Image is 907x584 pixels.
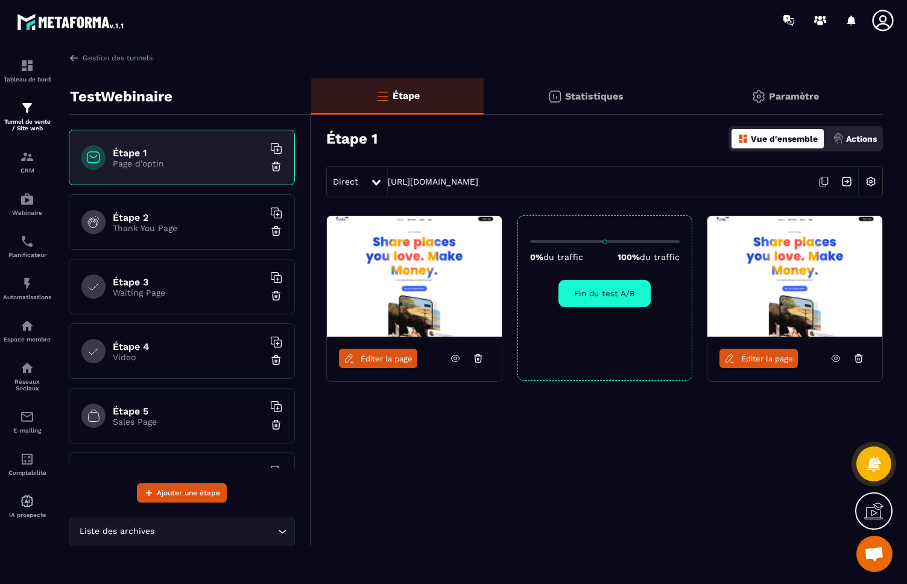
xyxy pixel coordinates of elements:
[719,349,798,368] a: Éditer la page
[20,410,34,424] img: email
[113,352,264,362] p: Video
[738,133,748,144] img: dashboard-orange.40269519.svg
[769,90,819,102] p: Paramètre
[3,427,51,434] p: E-mailing
[20,234,34,249] img: scheduler
[113,276,264,288] h6: Étape 3
[77,525,157,538] span: Liste des archives
[833,133,844,144] img: actions.d6e523a2.png
[17,11,125,33] img: logo
[3,225,51,267] a: schedulerschedulerPlanificateur
[20,276,34,291] img: automations
[3,183,51,225] a: automationsautomationsWebinaire
[846,134,877,144] p: Actions
[3,294,51,300] p: Automatisations
[3,443,51,485] a: accountantaccountantComptabilité
[113,288,264,297] p: Waiting Page
[69,518,295,545] div: Search for option
[3,118,51,132] p: Tunnel de vente / Site web
[20,59,34,73] img: formation
[835,170,858,193] img: arrow-next.bcc2205e.svg
[69,52,153,63] a: Gestion des tunnels
[69,52,80,63] img: arrow
[543,252,583,262] span: du traffic
[113,159,264,168] p: Page d'optin
[3,401,51,443] a: emailemailE-mailing
[3,336,51,343] p: Espace membre
[565,90,624,102] p: Statistiques
[137,483,227,503] button: Ajouter une étape
[558,280,651,307] button: Fin du test A/B
[856,536,893,572] a: Ouvrir le chat
[20,192,34,206] img: automations
[113,223,264,233] p: Thank You Page
[20,150,34,164] img: formation
[548,89,562,104] img: stats.20deebd0.svg
[270,225,282,237] img: trash
[3,352,51,401] a: social-networksocial-networkRéseaux Sociaux
[3,267,51,309] a: automationsautomationsAutomatisations
[3,92,51,141] a: formationformationTunnel de vente / Site web
[20,494,34,509] img: automations
[361,354,412,363] span: Éditer la page
[3,378,51,392] p: Réseaux Sociaux
[270,354,282,366] img: trash
[3,76,51,83] p: Tableau de bord
[751,134,818,144] p: Vue d'ensemble
[3,209,51,216] p: Webinaire
[618,252,680,262] p: 100%
[741,354,793,363] span: Éditer la page
[3,49,51,92] a: formationformationTableau de bord
[20,452,34,466] img: accountant
[530,252,583,262] p: 0%
[3,512,51,518] p: IA prospects
[707,216,882,337] img: image
[640,252,680,262] span: du traffic
[333,177,358,186] span: Direct
[157,487,220,499] span: Ajouter une étape
[113,147,264,159] h6: Étape 1
[270,290,282,302] img: trash
[113,212,264,223] h6: Étape 2
[393,90,420,101] p: Étape
[3,309,51,352] a: automationsautomationsEspace membre
[70,84,172,109] p: TestWebinaire
[113,417,264,427] p: Sales Page
[20,361,34,375] img: social-network
[157,525,275,538] input: Search for option
[339,349,417,368] a: Éditer la page
[3,252,51,258] p: Planificateur
[326,130,378,147] h3: Étape 1
[113,341,264,352] h6: Étape 4
[113,405,264,417] h6: Étape 5
[375,89,390,103] img: bars-o.4a397970.svg
[3,167,51,174] p: CRM
[327,216,502,337] img: image
[20,101,34,115] img: formation
[3,141,51,183] a: formationformationCRM
[20,319,34,333] img: automations
[859,170,882,193] img: setting-w.858f3a88.svg
[3,469,51,476] p: Comptabilité
[388,177,478,186] a: [URL][DOMAIN_NAME]
[751,89,766,104] img: setting-gr.5f69749f.svg
[270,419,282,431] img: trash
[270,160,282,173] img: trash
